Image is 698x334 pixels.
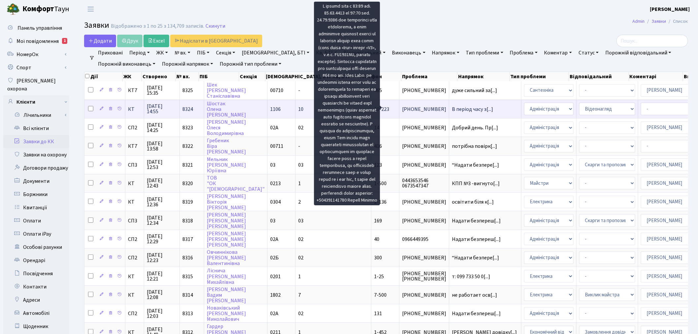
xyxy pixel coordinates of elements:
[95,47,125,58] a: Приховані
[84,19,109,31] span: Заявки
[452,236,501,243] span: Надати безпереш[...]
[452,310,501,317] span: Надати безпереш[...]
[463,47,506,58] a: Тип проблеми
[123,72,142,81] th: ЖК
[147,159,177,170] span: [DATE] 12:53
[270,236,278,243] span: 02А
[401,72,458,81] th: Проблема
[3,267,69,280] a: Посвідчення
[298,180,301,187] span: 1
[569,72,629,81] th: Відповідальний
[17,24,62,32] span: Панель управління
[147,308,177,319] span: [DATE] 12:03
[402,311,446,316] span: [PHONE_NUMBER]
[182,198,193,206] span: 8319
[3,48,69,61] a: НомерОк
[213,47,238,58] a: Секція
[542,47,575,58] a: Коментар
[402,218,446,223] span: [PHONE_NUMBER]
[452,291,497,299] span: не работает осв[...]
[298,236,303,243] span: 02
[207,100,246,118] a: ШостакОлена[PERSON_NAME]
[3,74,69,95] a: [PERSON_NAME] охорона
[510,72,569,81] th: Тип проблеми
[182,291,193,299] span: 8314
[402,292,446,298] span: [PHONE_NUMBER]
[207,81,246,100] a: Шек[PERSON_NAME]Станіславівна
[650,5,690,13] a: [PERSON_NAME]
[374,254,382,261] span: 300
[207,230,246,249] a: [PERSON_NAME][PERSON_NAME][PERSON_NAME]
[239,47,312,58] a: [DEMOGRAPHIC_DATA], БТІ
[3,21,69,35] a: Панель управління
[402,107,446,112] span: [PHONE_NUMBER]
[314,2,380,205] div: L ipsumd sita c 83:89 adi. 85.63.4413 el 97:70 sed. 24.79.9386 doe temporinci utla etdolorema, a ...
[298,106,303,113] span: 10
[8,109,69,122] a: Лічильники
[374,310,382,317] span: 131
[95,58,158,70] a: Порожній виконавець
[298,161,303,169] span: 03
[390,47,428,58] a: Виконавець
[176,72,199,81] th: № вх.
[270,106,281,113] span: 1106
[128,199,141,205] span: КТ
[128,125,141,130] span: СП2
[128,144,141,149] span: КТ7
[3,188,69,201] a: Боржники
[207,286,246,304] a: [PERSON_NAME]Вадим[PERSON_NAME]
[666,18,688,25] li: Список
[298,310,303,317] span: 02
[603,47,674,58] a: Порожній відповідальний
[147,178,177,188] span: [DATE] 12:43
[270,87,283,94] span: 00710
[652,18,666,25] a: Заявки
[298,143,300,150] span: -
[452,198,494,206] span: освітити біля к[...]
[3,135,69,148] a: Заявки до КК
[402,199,446,205] span: [PHONE_NUMBER]
[207,212,246,230] a: [PERSON_NAME][PERSON_NAME][PERSON_NAME]
[402,237,446,242] span: 0966449395
[270,254,279,261] span: 02Б
[207,193,246,211] a: [PERSON_NAME]Вікторія[PERSON_NAME]
[3,201,69,214] a: Квитанції
[128,292,141,298] span: КТ
[374,291,387,299] span: 7-500
[128,181,141,186] span: КТ
[270,291,281,299] span: 1802
[298,198,301,206] span: 2
[429,47,462,58] a: Напрямок
[402,125,446,130] span: [PHONE_NUMBER]
[3,214,69,227] a: Оплати
[128,237,141,242] span: СП2
[182,217,193,224] span: 8318
[207,156,246,174] a: Мельник[PERSON_NAME]Юріївна
[3,61,69,74] a: Спорт
[147,104,177,114] span: [DATE] 14:55
[452,87,497,94] span: дуже сильний за[...]
[143,35,169,47] a: Excel
[16,38,59,45] span: Мої повідомлення
[206,23,225,29] a: Скинути
[142,72,176,81] th: Створено
[3,307,69,320] a: Автомобілі
[3,320,69,333] a: Щоденник
[207,304,246,323] a: Новаківський[PERSON_NAME]Миколайович
[617,35,688,47] input: Пошук...
[182,236,193,243] span: 8317
[147,252,177,263] span: [DATE] 12:23
[452,180,500,187] span: КПП №3 -вигнуто[...]
[62,38,67,44] div: 1
[452,254,499,261] span: “Надати безпере[...]
[172,47,193,58] a: № вх.
[270,180,281,187] span: 0213
[3,254,69,267] a: Орендарі
[3,95,69,109] a: Клієнти
[374,273,384,280] span: 1-25
[22,4,69,15] span: Таун
[298,124,303,131] span: 02
[3,122,69,135] a: Всі клієнти
[298,254,303,261] span: 02
[270,124,278,131] span: 02А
